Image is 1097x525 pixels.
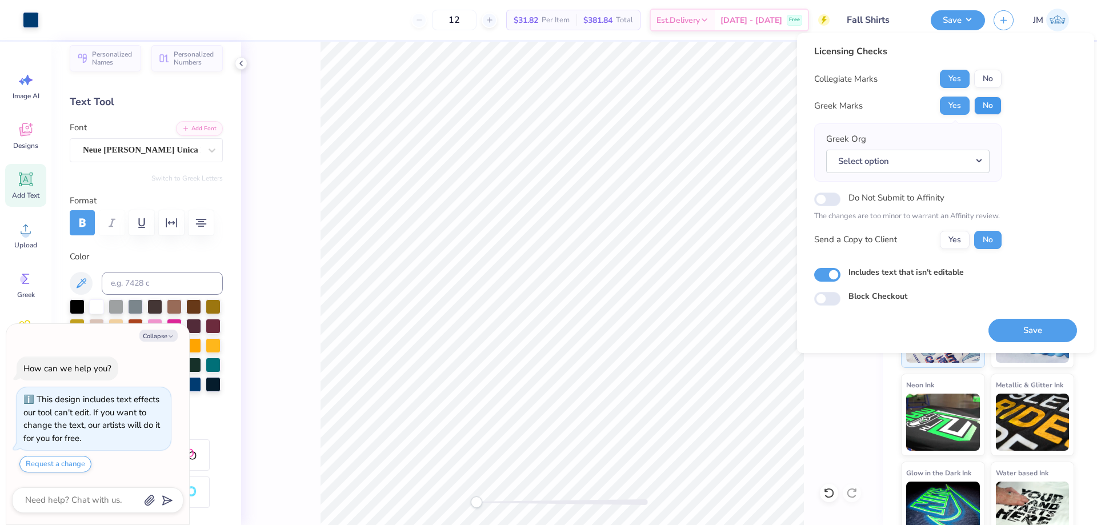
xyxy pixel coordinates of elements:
label: Font [70,121,87,134]
label: Format [70,194,223,207]
div: Greek Marks [814,99,863,113]
label: Color [70,250,223,263]
label: Do Not Submit to Affinity [848,190,944,205]
span: Est. Delivery [656,14,700,26]
span: Per Item [542,14,570,26]
span: Designs [13,141,38,150]
label: Includes text that isn't editable [848,266,964,278]
button: Save [988,319,1077,342]
button: Personalized Names [70,45,141,71]
span: Upload [14,241,37,250]
button: Request a change [19,456,91,472]
div: This design includes text effects our tool can't edit. If you want to change the text, our artist... [23,394,160,444]
button: Personalized Numbers [151,45,223,71]
div: How can we help you? [23,363,111,374]
span: Image AI [13,91,39,101]
div: Text Tool [70,94,223,110]
span: Personalized Names [92,50,134,66]
img: Metallic & Glitter Ink [996,394,1070,451]
div: Collegiate Marks [814,73,878,86]
button: Switch to Greek Letters [151,174,223,183]
button: No [974,70,1002,88]
span: Metallic & Glitter Ink [996,379,1063,391]
input: Untitled Design [838,9,922,31]
span: [DATE] - [DATE] [720,14,782,26]
span: $381.84 [583,14,612,26]
input: e.g. 7428 c [102,272,223,295]
span: Total [616,14,633,26]
img: Joshua Macky Gaerlan [1046,9,1069,31]
button: Yes [940,70,970,88]
div: Licensing Checks [814,45,1002,58]
img: Neon Ink [906,394,980,451]
span: Neon Ink [906,379,934,391]
button: Collapse [139,330,178,342]
button: Save [931,10,985,30]
button: No [974,231,1002,249]
label: Greek Org [826,133,866,146]
a: JM [1028,9,1074,31]
span: Personalized Numbers [174,50,216,66]
span: Greek [17,290,35,299]
div: Accessibility label [471,496,482,508]
span: Glow in the Dark Ink [906,467,971,479]
p: The changes are too minor to warrant an Affinity review. [814,211,1002,222]
button: Add Font [176,121,223,136]
label: Block Checkout [848,290,907,302]
span: Water based Ink [996,467,1048,479]
button: Yes [940,97,970,115]
button: Select option [826,150,990,173]
span: JM [1033,14,1043,27]
span: Free [789,16,800,24]
span: Add Text [12,191,39,200]
button: Yes [940,231,970,249]
span: $31.82 [514,14,538,26]
input: – – [432,10,477,30]
button: No [974,97,1002,115]
div: Send a Copy to Client [814,233,897,246]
